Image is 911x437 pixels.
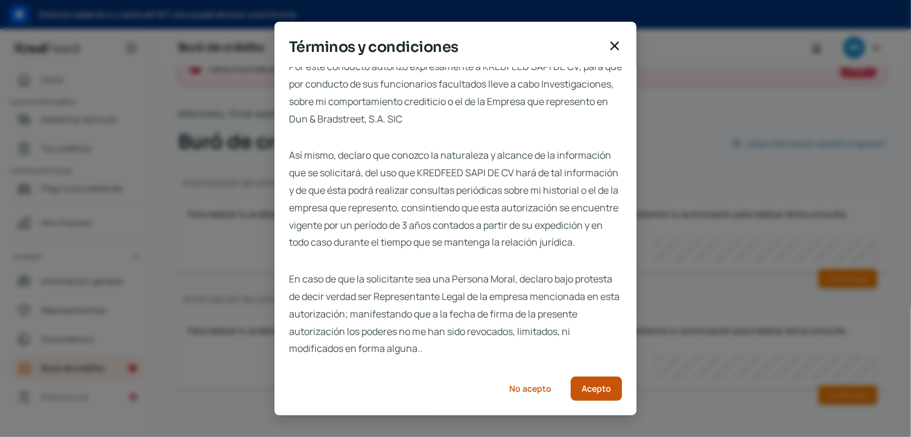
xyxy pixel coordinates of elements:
[289,147,622,251] span: Así mismo, declaro que conozco la naturaleza y alcance de la información que se solicitará, del u...
[289,58,622,127] span: Por este conducto autorizo expresamente a KREDFEED SAPI DE CV, para que por conducto de sus funci...
[500,377,561,401] button: No acepto
[509,384,551,393] span: No acepto
[582,384,611,393] span: Acepto
[289,270,622,357] span: En caso de que la solicitante sea una Persona Moral, declaro bajo protesta de decir verdad ser Re...
[571,377,622,401] button: Acepto
[289,36,603,58] span: Términos y condiciones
